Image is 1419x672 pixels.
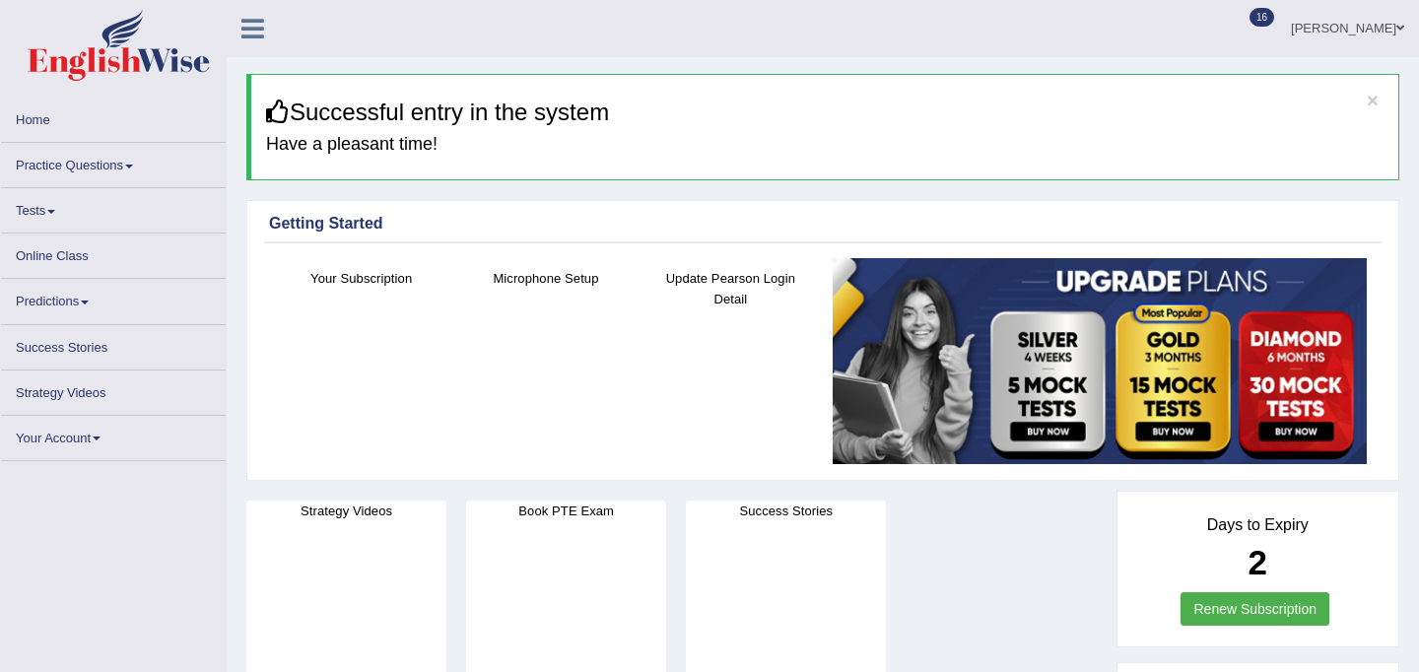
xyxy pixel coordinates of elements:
a: Strategy Videos [1,370,226,409]
h4: Your Subscription [279,268,443,289]
button: × [1367,90,1379,110]
img: small5.jpg [833,258,1367,465]
h4: Success Stories [686,501,886,521]
span: 16 [1250,8,1274,27]
h4: Days to Expiry [1139,516,1378,534]
h3: Successful entry in the system [266,100,1384,125]
h4: Update Pearson Login Detail [648,268,813,309]
a: Predictions [1,279,226,317]
a: Practice Questions [1,143,226,181]
a: Home [1,98,226,136]
h4: Have a pleasant time! [266,135,1384,155]
h4: Strategy Videos [246,501,446,521]
div: Getting Started [269,212,1377,235]
a: Success Stories [1,325,226,364]
a: Online Class [1,234,226,272]
a: Tests [1,188,226,227]
h4: Book PTE Exam [466,501,666,521]
b: 2 [1249,543,1267,581]
a: Your Account [1,416,226,454]
a: Renew Subscription [1181,592,1329,626]
h4: Microphone Setup [463,268,628,289]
